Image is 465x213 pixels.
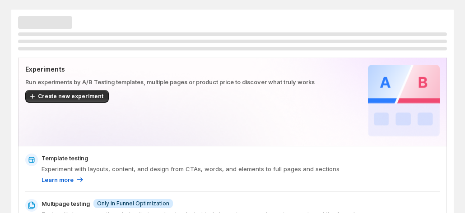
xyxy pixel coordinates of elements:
p: Template testing [42,154,88,163]
p: Experiments [25,65,364,74]
p: Multipage testing [42,199,90,208]
p: Run experiments by A/B Testing templates, multiple pages or product price to discover what truly ... [25,77,364,86]
p: Learn more [42,175,74,184]
span: Only in Funnel Optimization [97,200,169,207]
p: Experiment with layouts, content, and design from CTAs, words, and elements to full pages and sec... [42,164,440,173]
span: Create new experiment [38,93,103,100]
button: Create new experiment [25,90,109,103]
a: Learn more [42,175,84,184]
img: Experiments [368,65,440,136]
